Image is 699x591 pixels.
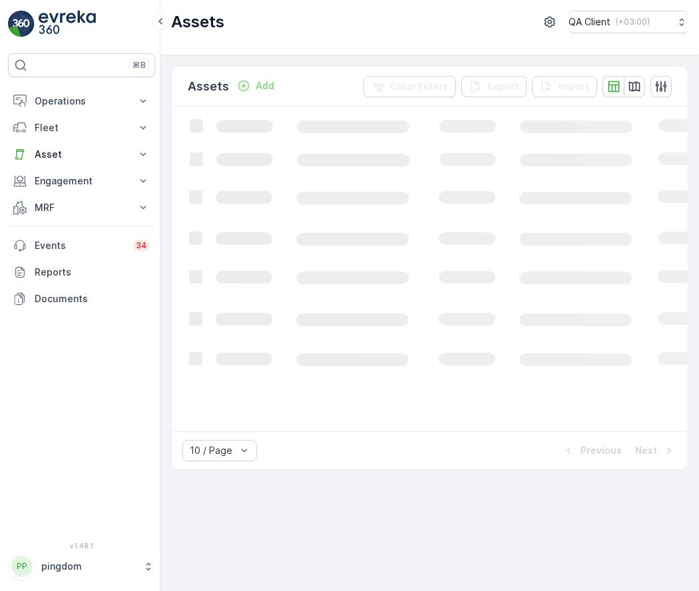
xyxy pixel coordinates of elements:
[8,286,155,312] a: Documents
[8,232,155,259] a: Events34
[35,292,150,305] p: Documents
[35,201,128,214] p: MRF
[569,15,610,29] p: QA Client
[8,259,155,286] a: Reports
[488,80,519,93] p: Export
[39,11,96,37] img: logo_light-DOdMpM7g.png
[35,266,150,279] p: Reports
[363,76,456,97] button: Clear Filters
[8,194,155,221] button: MRF
[41,560,136,573] p: pingdom
[8,168,155,194] button: Engagement
[569,11,688,33] button: QA Client(+03:00)
[35,95,128,108] p: Operations
[616,17,650,27] p: ( +03:00 )
[8,141,155,168] button: Asset
[634,443,677,459] button: Next
[35,121,128,134] p: Fleet
[635,444,657,457] p: Next
[559,80,589,93] p: Import
[256,79,274,93] p: Add
[136,240,147,251] p: 34
[188,77,229,96] p: Assets
[35,239,125,252] p: Events
[8,542,155,550] span: v 1.48.1
[390,80,448,93] p: Clear Filters
[35,174,128,188] p: Engagement
[171,11,224,33] p: Assets
[8,88,155,114] button: Operations
[11,556,33,577] div: PP
[232,78,280,94] button: Add
[35,148,128,161] p: Asset
[8,11,35,37] img: logo
[461,76,527,97] button: Export
[581,444,622,457] p: Previous
[8,114,155,141] button: Fleet
[132,60,146,71] p: ⌘B
[561,443,623,459] button: Previous
[532,76,597,97] button: Import
[8,552,155,580] button: PPpingdom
